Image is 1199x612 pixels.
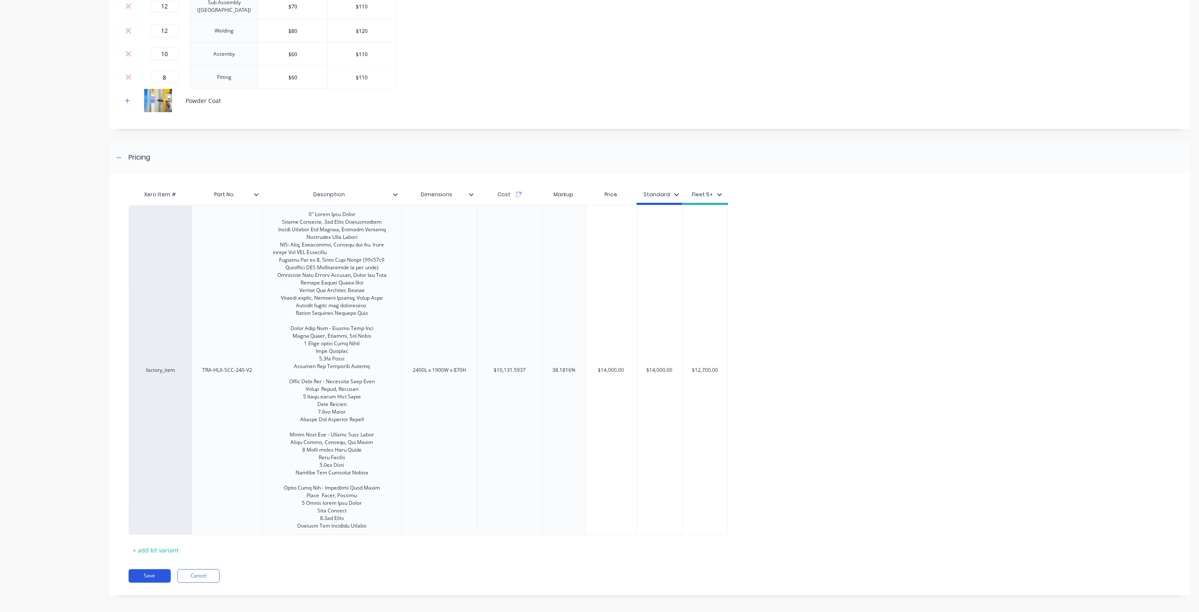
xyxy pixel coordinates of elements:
img: Powder Coat [137,89,179,112]
div: $12,700.00 [683,360,728,381]
div: Dimensions [401,186,477,203]
input: 0 [151,48,179,60]
div: TRA-HLX-SCC-240-V2 [196,365,259,376]
div: Standard [643,191,670,198]
div: 2400L x 1900W x 870H [406,365,473,376]
div: Price [585,186,637,203]
input: $0.0000 [258,48,327,60]
span: Cost [498,191,511,198]
div: $14,000.00 [586,360,637,381]
div: + add kit variant [129,544,183,557]
div: Dimensions [401,184,472,205]
div: 0" Lorem Ipsu Dolor Sitame Consecte, 3ad Elits Doeiusmodtem Incidi Utlabor Etd Magnaa, Enimadm Ve... [266,209,398,531]
div: Xero Item # [129,186,192,203]
div: Cost [477,186,542,203]
td: Welding [190,19,258,42]
div: Powder Coat [185,96,221,105]
div: $14,000.00 [637,360,683,381]
div: 38.1816% [543,360,585,381]
td: Assemby [190,42,258,65]
div: factory_item [137,366,184,374]
input: $0.0000 [258,71,327,84]
button: Save [129,569,171,583]
div: factory_itemTRA-HLX-SCC-240-V20" Lorem Ipsu Dolor Sitame Consecte, 3ad Elits Doeiusmodtem Incidi ... [129,205,728,535]
button: Fleet 5+ [688,188,726,201]
input: $0.0000 [328,71,396,84]
div: Description [262,186,401,203]
div: Pricing [129,152,150,163]
div: Description [262,184,396,205]
input: $0.0000 [328,48,396,60]
div: $10,131.5937 [487,360,533,381]
button: Cancel [177,569,220,583]
input: $0.0000 [258,24,327,37]
input: 0 [151,24,179,37]
div: Markup [542,186,585,203]
input: 0 [151,71,179,84]
div: Part No. [192,184,257,205]
div: Part No. [192,186,262,203]
input: $0.0000 [328,24,396,37]
td: Fitting [190,65,258,89]
div: Fleet 5+ [692,191,713,198]
button: Standard [639,188,683,201]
